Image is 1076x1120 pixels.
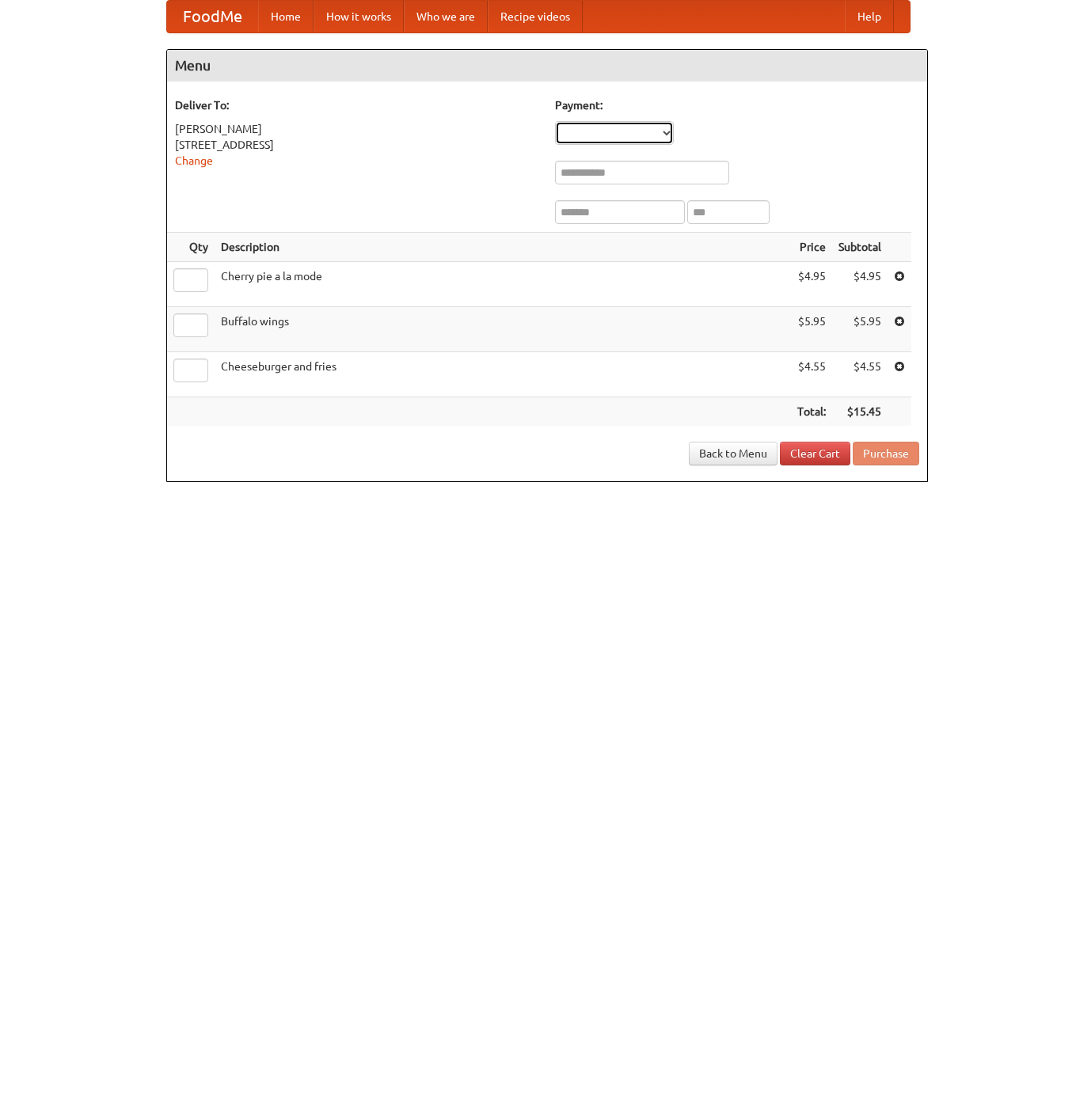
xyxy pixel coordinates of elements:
[258,1,314,32] a: Home
[832,397,888,427] th: $15.45
[832,262,888,307] td: $4.95
[167,1,258,32] a: FoodMe
[791,233,832,262] th: Price
[780,442,850,465] a: Clear Cart
[314,1,404,32] a: How it works
[488,1,583,32] a: Recipe videos
[791,397,832,427] th: Total:
[791,262,832,307] td: $4.95
[832,307,888,352] td: $5.95
[215,233,791,262] th: Description
[215,352,791,397] td: Cheeseburger and fries
[689,442,778,465] a: Back to Menu
[555,97,919,113] h5: Payment:
[791,352,832,397] td: $4.55
[791,307,832,352] td: $5.95
[215,262,791,307] td: Cherry pie a la mode
[832,233,888,262] th: Subtotal
[167,50,927,82] h4: Menu
[404,1,488,32] a: Who we are
[175,154,213,167] a: Change
[832,352,888,397] td: $4.55
[215,307,791,352] td: Buffalo wings
[175,137,539,153] div: [STREET_ADDRESS]
[853,442,919,465] button: Purchase
[175,121,539,137] div: [PERSON_NAME]
[845,1,894,32] a: Help
[167,233,215,262] th: Qty
[175,97,539,113] h5: Deliver To:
